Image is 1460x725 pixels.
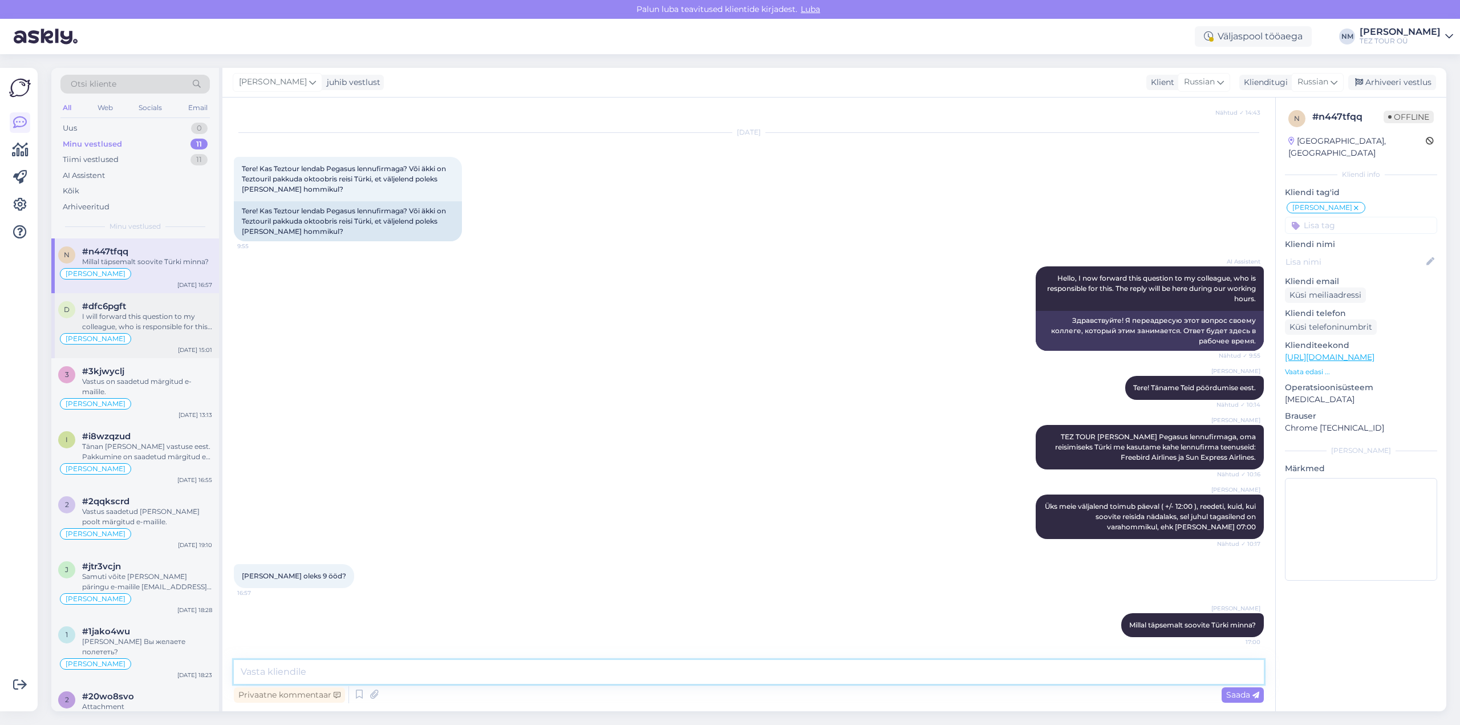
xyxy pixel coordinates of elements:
[66,530,125,537] span: [PERSON_NAME]
[177,476,212,484] div: [DATE] 16:55
[1285,217,1437,234] input: Lisa tag
[1285,187,1437,199] p: Kliendi tag'id
[1133,383,1256,392] span: Tere! Täname Teid pöördumise eest.
[65,370,69,379] span: 3
[1047,274,1258,303] span: Hello, I now forward this question to my colleague, who is responsible for this. The reply will b...
[1285,367,1437,377] p: Vaata edasi ...
[177,671,212,679] div: [DATE] 18:23
[1217,540,1260,548] span: Nähtud ✓ 10:17
[82,561,121,572] span: #jtr3vcjn
[64,250,70,259] span: n
[234,201,462,241] div: Tere! Kas Teztour lendab Pegasus lennufirmaga? Või äkki on Teztouril pakkuda oktoobris reisi Türk...
[1211,604,1260,613] span: [PERSON_NAME]
[82,301,126,311] span: #dfc6pgft
[1285,410,1437,422] p: Brauser
[65,565,68,574] span: j
[63,201,109,213] div: Arhiveeritud
[1288,135,1426,159] div: [GEOGRAPHIC_DATA], [GEOGRAPHIC_DATA]
[1339,29,1355,44] div: NM
[1285,238,1437,250] p: Kliendi nimi
[82,246,128,257] span: #n447tfqq
[63,170,105,181] div: AI Assistent
[82,626,130,637] span: #1jako4wu
[1239,76,1288,88] div: Klienditugi
[1218,638,1260,646] span: 17:00
[1217,470,1260,479] span: Nähtud ✓ 10:16
[1360,37,1441,46] div: TEZ TOUR OÜ
[1285,445,1437,456] div: [PERSON_NAME]
[1360,27,1441,37] div: [PERSON_NAME]
[234,127,1264,137] div: [DATE]
[1294,114,1300,123] span: n
[178,346,212,354] div: [DATE] 15:01
[239,76,307,88] span: [PERSON_NAME]
[82,431,131,442] span: #i8wzqzud
[1184,76,1215,88] span: Russian
[1216,400,1260,409] span: Nähtud ✓ 10:14
[1285,319,1377,335] div: Küsi telefoninumbrit
[1285,463,1437,475] p: Märkmed
[63,154,119,165] div: Tiimi vestlused
[1285,307,1437,319] p: Kliendi telefon
[66,400,125,407] span: [PERSON_NAME]
[66,335,125,342] span: [PERSON_NAME]
[66,270,125,277] span: [PERSON_NAME]
[66,435,68,444] span: i
[1211,485,1260,494] span: [PERSON_NAME]
[82,366,124,376] span: #3kjwyclj
[1045,502,1258,531] span: Üks meie väljalend toimub päeval ( +/- 12:00 ), reedeti, kuid, kui soovite reisida nädalaks, sel ...
[191,123,208,134] div: 0
[1055,432,1258,461] span: TEZ TOUR [PERSON_NAME] Pegasus lennufirmaga, oma reisimiseks Türki me kasutame kahe lennufirma te...
[177,606,212,614] div: [DATE] 18:28
[178,541,212,549] div: [DATE] 19:10
[66,465,125,472] span: [PERSON_NAME]
[1036,311,1264,351] div: Здравствуйте! Я переадресую этот вопрос своему коллеге, который этим занимается. Ответ будет здес...
[82,311,212,332] div: I will forward this question to my colleague, who is responsible for this. The reply will be here...
[190,154,208,165] div: 11
[64,305,70,314] span: d
[1211,416,1260,424] span: [PERSON_NAME]
[1348,75,1436,90] div: Arhiveeri vestlus
[237,589,280,597] span: 16:57
[109,221,161,232] span: Minu vestlused
[63,139,122,150] div: Minu vestlused
[82,691,134,702] span: #20wo8svo
[71,78,116,90] span: Otsi kliente
[237,242,280,250] span: 9:55
[136,100,164,115] div: Socials
[66,596,125,602] span: [PERSON_NAME]
[1129,621,1256,629] span: Millal täpsemalt soovite Türki minna?
[63,185,79,197] div: Kõik
[82,442,212,462] div: Tänan [PERSON_NAME] vastuse eest. Pakkumine on saadetud märgitud e-mailile.
[1297,76,1328,88] span: Russian
[65,500,69,509] span: 2
[1211,367,1260,375] span: [PERSON_NAME]
[1218,351,1260,360] span: Nähtud ✓ 9:55
[1285,382,1437,394] p: Operatsioonisüsteem
[1195,26,1312,47] div: Väljaspool tööaega
[242,572,346,580] span: [PERSON_NAME] oleks 9 ööd?
[1285,422,1437,434] p: Chrome [TECHNICAL_ID]
[1360,27,1453,46] a: [PERSON_NAME]TEZ TOUR OÜ
[82,376,212,397] div: Vastus on saadetud märgitud e-mailile.
[1285,287,1366,303] div: Küsi meiliaadressi
[66,661,125,667] span: [PERSON_NAME]
[1285,256,1424,268] input: Lisa nimi
[1292,204,1352,211] span: [PERSON_NAME]
[234,687,345,703] div: Privaatne kommentaar
[242,164,448,193] span: Tere! Kas Teztour lendab Pegasus lennufirmaga? Või äkki on Teztouril pakkuda oktoobris reisi Türk...
[177,281,212,289] div: [DATE] 16:57
[82,496,129,507] span: #2qqkscrd
[82,637,212,657] div: [PERSON_NAME] Вы желаете полететь?
[82,257,212,267] div: Millal täpsemalt soovite Türki minna?
[1285,352,1374,362] a: [URL][DOMAIN_NAME]
[190,139,208,150] div: 11
[179,411,212,419] div: [DATE] 13:13
[1215,108,1260,117] span: Nähtud ✓ 14:43
[1285,339,1437,351] p: Klienditeekond
[63,123,77,134] div: Uus
[82,572,212,592] div: Samuti võite [PERSON_NAME] päringu e-mailile [EMAIL_ADDRESS][DOMAIN_NAME], kui Teil on juba olema...
[9,77,31,99] img: Askly Logo
[65,695,69,704] span: 2
[66,630,68,639] span: 1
